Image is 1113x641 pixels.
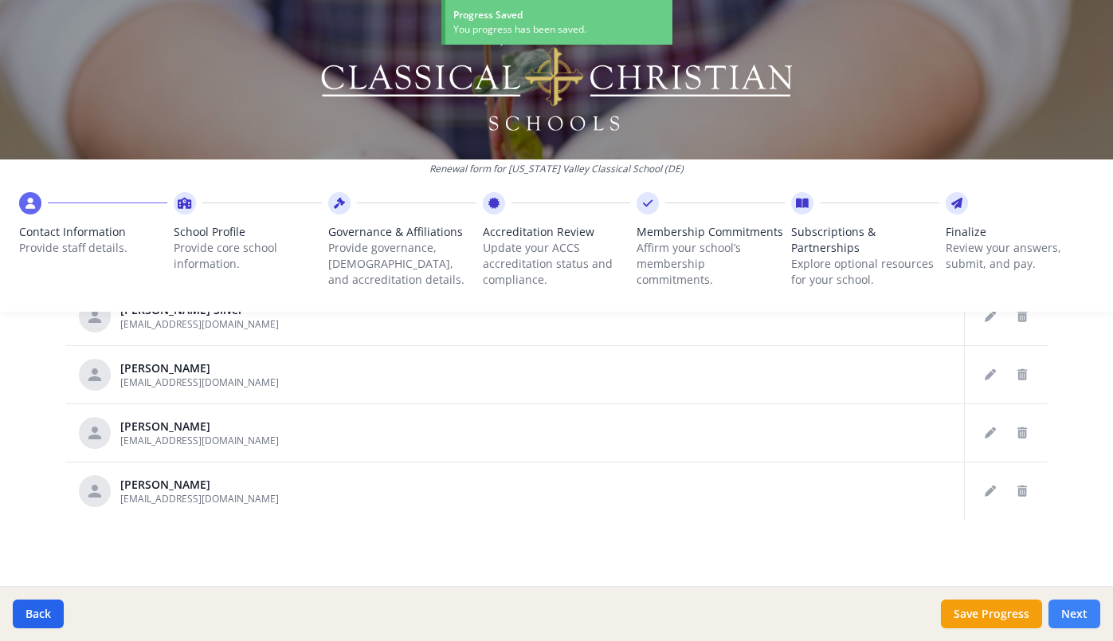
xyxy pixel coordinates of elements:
[978,420,1003,446] button: Edit staff
[483,240,631,288] p: Update your ACCS accreditation status and compliance.
[19,224,167,240] span: Contact Information
[120,376,279,389] span: [EMAIL_ADDRESS][DOMAIN_NAME]
[174,240,322,272] p: Provide core school information.
[1009,478,1035,504] button: Delete staff
[453,8,664,22] div: Progress Saved
[120,419,279,435] div: [PERSON_NAME]
[19,240,167,256] p: Provide staff details.
[1048,600,1100,628] button: Next
[120,434,279,447] span: [EMAIL_ADDRESS][DOMAIN_NAME]
[120,360,279,376] div: [PERSON_NAME]
[791,224,939,256] span: Subscriptions & Partnerships
[120,477,279,493] div: [PERSON_NAME]
[978,362,1003,387] button: Edit staff
[483,224,631,240] span: Accreditation Review
[637,224,785,240] span: Membership Commitments
[453,22,664,37] div: You progress has been saved.
[941,600,1042,628] button: Save Progress
[318,24,795,136] img: Logo
[1009,362,1035,387] button: Delete staff
[637,240,785,288] p: Affirm your school’s membership commitments.
[978,478,1003,504] button: Edit staff
[328,240,476,288] p: Provide governance, [DEMOGRAPHIC_DATA], and accreditation details.
[120,492,279,505] span: [EMAIL_ADDRESS][DOMAIN_NAME]
[946,240,1094,272] p: Review your answers, submit, and pay.
[328,224,476,240] span: Governance & Affiliations
[174,224,322,240] span: School Profile
[1009,420,1035,446] button: Delete staff
[946,224,1094,240] span: Finalize
[13,600,64,628] button: Back
[791,256,939,288] p: Explore optional resources for your school.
